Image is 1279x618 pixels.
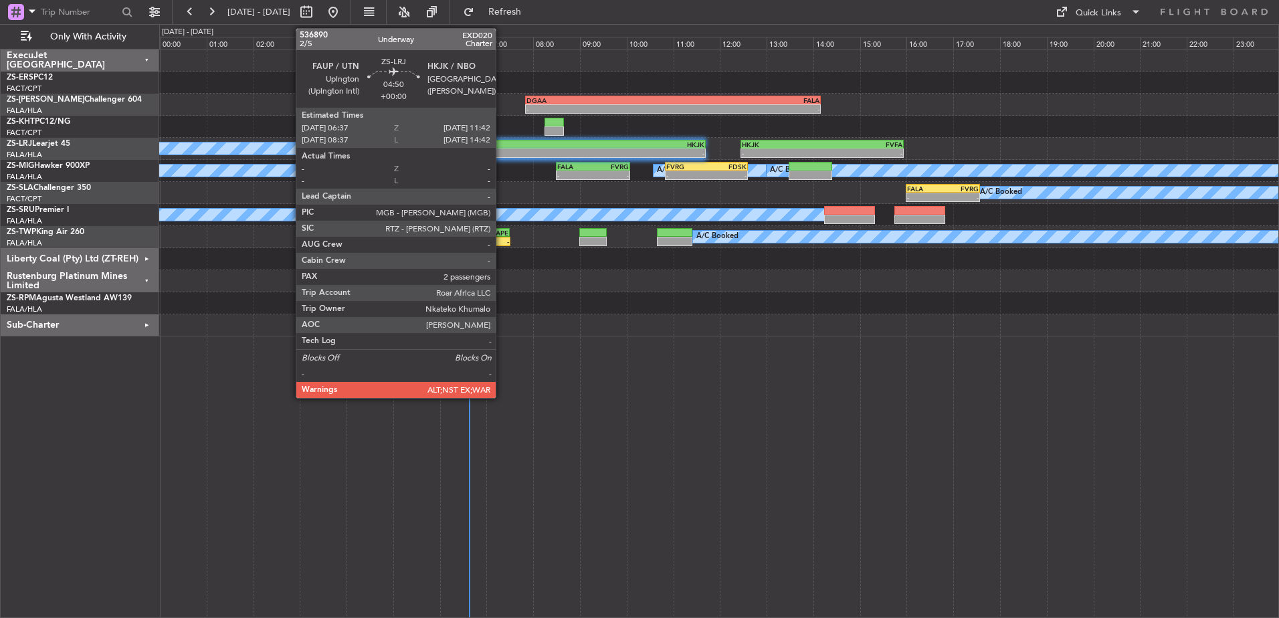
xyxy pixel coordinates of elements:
div: - [742,149,822,157]
input: Trip Number [41,2,118,22]
span: ZS-SRU [7,206,35,214]
div: - [822,149,902,157]
div: HKJK [742,140,822,148]
a: FALA/HLA [7,304,42,314]
div: FALA [907,185,943,193]
a: FALA/HLA [7,172,42,182]
div: 17:00 [953,37,1000,49]
span: ZS-RPM [7,294,36,302]
div: 05:26 Z [414,237,462,245]
div: 06:00 [440,37,487,49]
div: 10:00 [627,37,674,49]
div: A/C Booked [980,183,1022,203]
div: FVFA [822,140,902,148]
span: ZS-[PERSON_NAME] [7,96,84,104]
div: 13:00 [767,37,813,49]
span: ZS-SLA [7,184,33,192]
button: Refresh [457,1,537,23]
div: - [593,171,629,179]
a: FALA/HLA [7,150,42,160]
span: Refresh [477,7,533,17]
div: - [673,105,819,113]
div: - [907,193,943,201]
a: ZS-KHTPC12/NG [7,118,70,126]
button: Quick Links [1049,1,1148,23]
div: - [462,237,509,245]
div: 05:00 [393,37,440,49]
span: ZS-LRJ [7,140,32,148]
a: ZS-RPMAgusta Westland AW139 [7,294,132,302]
div: 03:00 [300,37,347,49]
div: 04:00 [347,37,393,49]
a: ZS-[PERSON_NAME]Challenger 604 [7,96,142,104]
div: - [526,105,673,113]
div: FAPE [461,229,508,237]
div: Quick Links [1076,7,1121,20]
div: FALA [557,163,593,171]
div: FVRG [666,163,706,171]
span: ZS-ERS [7,74,33,82]
a: ZS-MIGHawker 900XP [7,162,90,170]
a: FALA/HLA [7,238,42,248]
div: 15:00 [860,37,907,49]
div: A/C Booked [770,161,812,181]
div: A/C Booked [657,161,699,181]
a: ZS-SLAChallenger 350 [7,184,91,192]
div: - [587,149,704,157]
a: FACT/CPT [7,84,41,94]
div: - [706,171,747,179]
div: FVRG [943,185,979,193]
a: FALA/HLA [7,106,42,116]
span: [DATE] - [DATE] [227,6,290,18]
div: 21:00 [1140,37,1187,49]
div: FVRG [593,163,629,171]
button: Only With Activity [15,26,145,47]
div: DGAA [526,96,673,104]
div: - [470,149,587,157]
div: HKJK [587,140,704,148]
div: 18:00 [1000,37,1047,49]
span: Only With Activity [35,32,141,41]
div: - [557,171,593,179]
span: ZS-MIG [7,162,34,170]
div: - [666,171,706,179]
a: ZS-ERSPC12 [7,74,53,82]
div: 07:00 [486,37,533,49]
a: FACT/CPT [7,128,41,138]
a: ZS-TWPKing Air 260 [7,228,84,236]
div: 16:00 [906,37,953,49]
div: 08:00 [533,37,580,49]
span: ZS-KHT [7,118,35,126]
a: FALA/HLA [7,216,42,226]
div: FALA [413,229,461,237]
div: 12:00 [720,37,767,49]
div: 22:00 [1187,37,1234,49]
div: 09:00 [580,37,627,49]
div: 02:00 [254,37,300,49]
div: FAUP [470,140,587,148]
div: 00:00 [160,37,207,49]
div: A/C Booked [696,227,739,247]
div: 19:00 [1047,37,1094,49]
div: 14:00 [813,37,860,49]
a: FACT/CPT [7,194,41,204]
div: FALA [673,96,819,104]
div: 01:00 [207,37,254,49]
span: ZS-TWP [7,228,36,236]
a: ZS-LRJLearjet 45 [7,140,70,148]
div: [DATE] - [DATE] [162,27,213,38]
div: 11:00 [674,37,720,49]
div: - [943,193,979,201]
div: FDSK [706,163,747,171]
a: ZS-SRUPremier I [7,206,69,214]
div: 20:00 [1094,37,1141,49]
